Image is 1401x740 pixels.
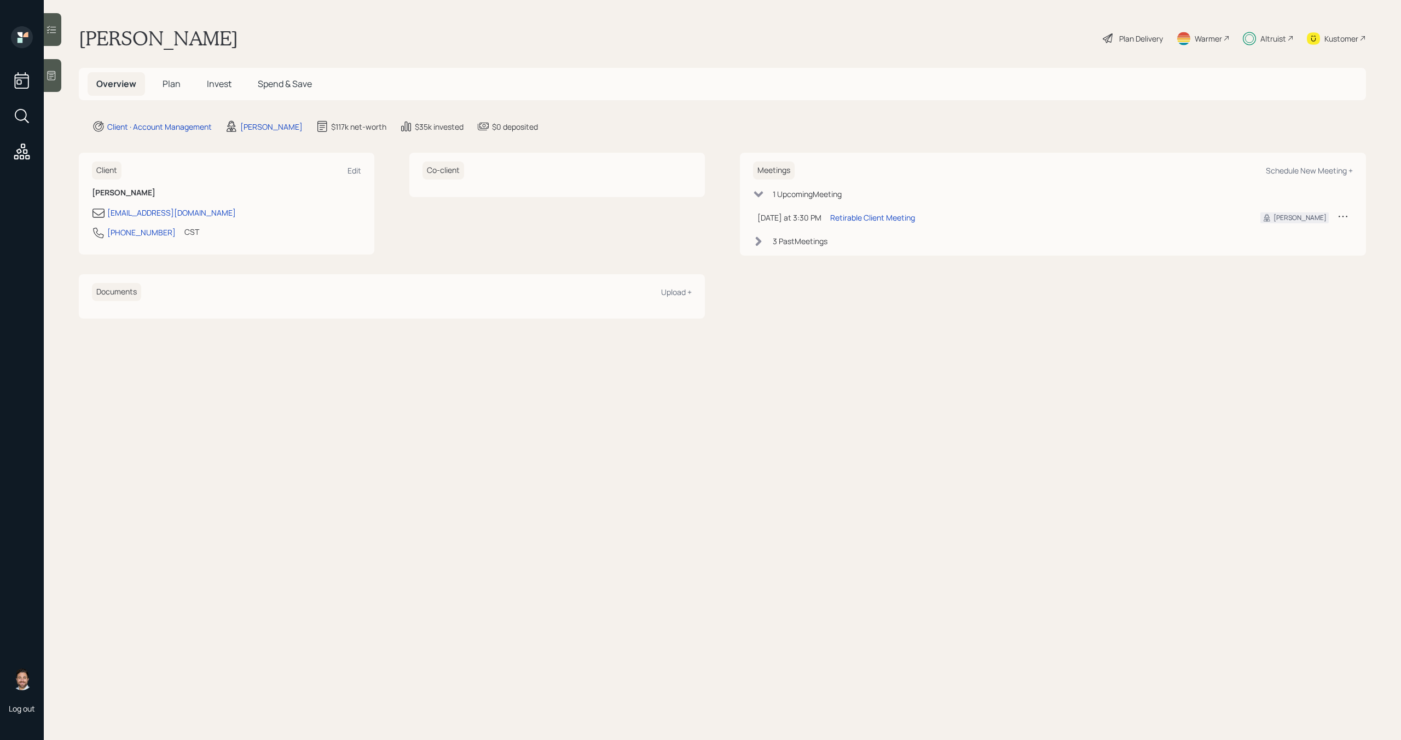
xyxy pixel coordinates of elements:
[92,283,141,301] h6: Documents
[492,121,538,132] div: $0 deposited
[348,165,361,176] div: Edit
[107,207,236,218] div: [EMAIL_ADDRESS][DOMAIN_NAME]
[163,78,181,90] span: Plan
[1195,33,1222,44] div: Warmer
[258,78,312,90] span: Spend & Save
[9,703,35,714] div: Log out
[331,121,386,132] div: $117k net-worth
[1266,165,1353,176] div: Schedule New Meeting +
[661,287,692,297] div: Upload +
[96,78,136,90] span: Overview
[415,121,464,132] div: $35k invested
[1273,213,1327,223] div: [PERSON_NAME]
[1119,33,1163,44] div: Plan Delivery
[207,78,231,90] span: Invest
[107,227,176,238] div: [PHONE_NUMBER]
[107,121,212,132] div: Client · Account Management
[92,188,361,198] h6: [PERSON_NAME]
[830,212,915,223] div: Retirable Client Meeting
[240,121,303,132] div: [PERSON_NAME]
[1260,33,1286,44] div: Altruist
[757,212,821,223] div: [DATE] at 3:30 PM
[422,161,464,180] h6: Co-client
[773,235,827,247] div: 3 Past Meeting s
[11,668,33,690] img: michael-russo-headshot.png
[1324,33,1358,44] div: Kustomer
[773,188,842,200] div: 1 Upcoming Meeting
[79,26,238,50] h1: [PERSON_NAME]
[184,226,199,238] div: CST
[92,161,121,180] h6: Client
[753,161,795,180] h6: Meetings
